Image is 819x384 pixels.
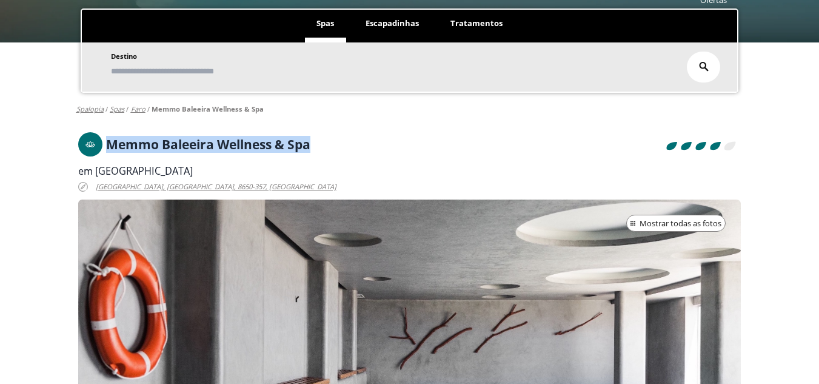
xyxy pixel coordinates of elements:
span: Spas [316,18,334,29]
span: em [GEOGRAPHIC_DATA] [78,164,193,178]
span: Destino [111,52,137,61]
a: spas [110,104,124,113]
span: / [105,104,108,114]
a: Memmo Baleeira Wellness & Spa [152,104,264,113]
h1: Memmo Baleeira Wellness & Spa [106,138,310,151]
span: / [126,104,129,114]
span: [GEOGRAPHIC_DATA], [GEOGRAPHIC_DATA], 8650-357, [GEOGRAPHIC_DATA] [96,180,336,194]
span: / [147,104,150,114]
a: faro [131,104,145,113]
span: Escapadinhas [366,18,419,29]
a: Spalopia [76,104,104,113]
span: Mostrar todas as fotos [640,218,721,230]
span: Tratamentos [450,18,503,29]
